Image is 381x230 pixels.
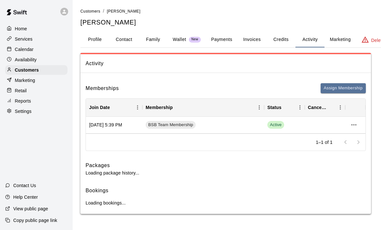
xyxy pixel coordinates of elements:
p: 1–1 of 1 [316,139,333,145]
div: [DATE] 5:39 PM [86,117,142,134]
a: Customers [80,8,100,14]
button: Contact [109,32,139,47]
p: Loading package history... [86,170,366,176]
span: Active [267,122,284,128]
button: Invoices [237,32,266,47]
div: Join Date [89,98,110,116]
p: Retail [15,87,27,94]
button: Family [139,32,168,47]
a: Availability [5,55,67,65]
button: Menu [254,103,264,112]
button: Sort [173,103,182,112]
a: Reports [5,96,67,106]
p: Wallet [173,36,186,43]
p: Settings [15,108,32,115]
h6: Memberships [86,84,119,93]
button: more actions [348,119,359,130]
button: Menu [335,103,345,112]
button: Sort [110,103,119,112]
button: Sort [326,103,335,112]
p: Marketing [15,77,35,84]
div: Join Date [86,98,142,116]
span: Activity [86,59,366,68]
a: Settings [5,106,67,116]
div: Status [267,98,282,116]
div: Cancel Date [305,98,345,116]
div: Cancel Date [308,98,327,116]
h6: Bookings [86,186,366,195]
h6: Packages [86,161,366,170]
div: Membership [142,98,264,116]
p: Copy public page link [13,217,57,224]
p: Availability [15,56,37,63]
p: Customers [15,67,39,73]
span: BSB Team Membership [146,122,196,128]
button: Marketing [324,32,356,47]
p: Contact Us [13,182,36,189]
div: Status [264,98,305,116]
a: Home [5,24,67,34]
a: Services [5,34,67,44]
button: Activity [295,32,324,47]
p: Loading bookings... [86,200,366,206]
a: Customers [5,65,67,75]
p: Calendar [15,46,34,53]
button: Sort [282,103,291,112]
a: Marketing [5,75,67,85]
p: View public page [13,205,48,212]
a: Calendar [5,45,67,54]
button: Payments [206,32,237,47]
a: BSB Team Membership [146,121,198,129]
button: Profile [80,32,109,47]
span: New [189,37,201,42]
div: Membership [146,98,173,116]
button: Menu [133,103,142,112]
p: Help Center [13,194,38,200]
li: / [103,8,104,15]
p: Reports [15,98,31,104]
span: Active [267,121,284,129]
p: Home [15,25,27,32]
button: Assign Membership [321,83,366,93]
span: [PERSON_NAME] [107,9,140,14]
a: Retail [5,86,67,95]
p: Services [15,36,33,42]
button: Menu [295,103,305,112]
span: Customers [80,9,100,14]
button: Credits [266,32,295,47]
